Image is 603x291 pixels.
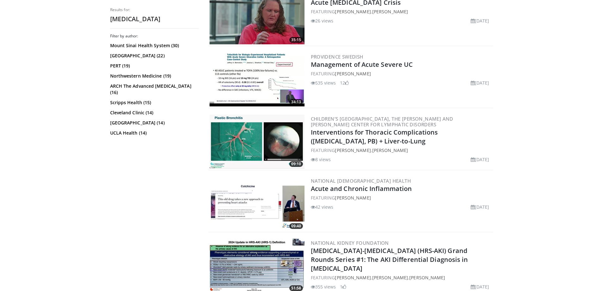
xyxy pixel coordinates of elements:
[311,274,492,281] div: FEATURING , ,
[409,275,445,281] a: [PERSON_NAME]
[335,195,371,201] a: [PERSON_NAME]
[311,147,492,154] div: FEATURING ,
[110,83,197,96] a: ARCH The Advanced [MEDICAL_DATA] (16)
[311,70,492,77] div: FEATURING
[372,9,408,15] a: [PERSON_NAME]
[289,161,303,167] span: 09:10
[210,53,305,106] img: 3c49ea17-56ce-45da-abb2-afeb1dca5408.300x170_q85_crop-smart_upscale.jpg
[311,204,334,210] li: 42 views
[311,240,389,246] a: National Kidney Foundation
[311,17,334,24] li: 26 views
[110,99,197,106] a: Scripps Health (15)
[471,283,489,290] li: [DATE]
[110,130,197,136] a: UCLA Health (14)
[289,285,303,291] span: 51:58
[210,115,305,168] a: 09:10
[110,120,197,126] a: [GEOGRAPHIC_DATA] (14)
[340,283,346,290] li: 1
[110,73,197,79] a: Northwestern Medicine (19)
[311,54,363,60] a: Providence Swedish
[210,115,305,168] img: eeb8b7e5-800e-4d93-98d6-e40e9466617f.300x170_q85_crop-smart_upscale.jpg
[340,79,349,86] li: 12
[110,15,199,23] h2: [MEDICAL_DATA]
[110,7,199,12] p: Results for:
[311,128,438,145] a: Interventions for Thoracic Complications ([MEDICAL_DATA], PB) + Liver-to-Lung
[372,147,408,153] a: [PERSON_NAME]
[311,116,453,128] a: Children’s [GEOGRAPHIC_DATA], The [PERSON_NAME] and [PERSON_NAME] Center for Lymphatic Disorders
[110,110,197,116] a: Cleveland Clinic (14)
[372,275,408,281] a: [PERSON_NAME]
[289,37,303,43] span: 35:15
[110,63,197,69] a: PERT (19)
[210,177,305,231] a: 09:40
[311,194,492,201] div: FEATURING
[311,156,331,163] li: 8 views
[210,53,305,106] a: 34:13
[311,178,411,184] a: National [DEMOGRAPHIC_DATA] Health
[471,79,489,86] li: [DATE]
[471,204,489,210] li: [DATE]
[471,156,489,163] li: [DATE]
[335,9,371,15] a: [PERSON_NAME]
[311,60,413,69] a: Management of Acute Severe UC
[311,246,468,273] a: [MEDICAL_DATA]-[MEDICAL_DATA] (HRS-AKI) Grand Rounds Series #1: The AKI Differential Diagnosis in...
[110,34,199,39] h3: Filter by author:
[335,71,371,77] a: [PERSON_NAME]
[335,147,371,153] a: [PERSON_NAME]
[210,177,305,231] img: e0da0afc-062f-4f9d-a4e3-f9c8a34a4963.300x170_q85_crop-smart_upscale.jpg
[289,223,303,229] span: 09:40
[311,184,412,193] a: Acute and Chronic Inflammation
[110,42,197,49] a: Mount Sinai Health System (30)
[289,99,303,105] span: 34:13
[110,53,197,59] a: [GEOGRAPHIC_DATA] (22)
[471,17,489,24] li: [DATE]
[311,283,336,290] li: 355 views
[311,8,492,15] div: FEATURING ,
[335,275,371,281] a: [PERSON_NAME]
[311,79,336,86] li: 535 views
